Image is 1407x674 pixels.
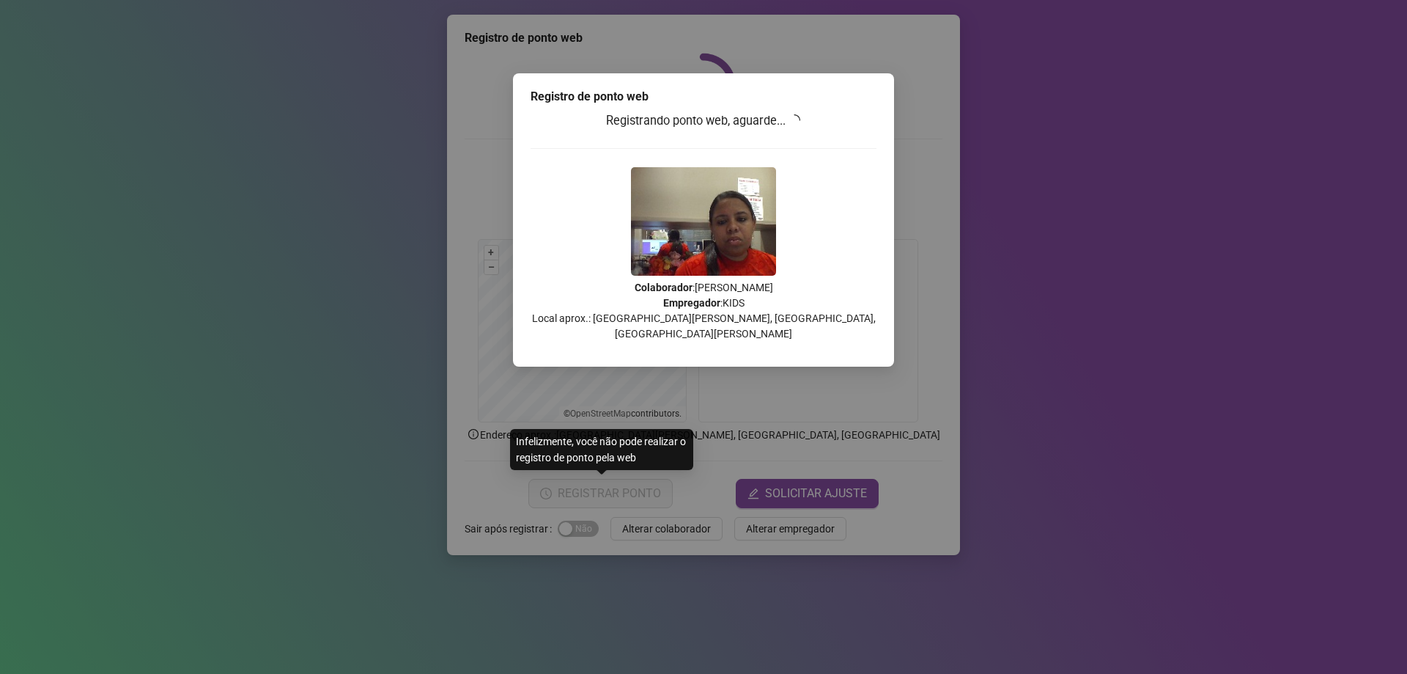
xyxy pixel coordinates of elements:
[510,429,693,470] div: Infelizmente, você não pode realizar o registro de ponto pela web
[663,297,720,309] strong: Empregador
[789,114,800,126] span: loading
[635,282,693,293] strong: Colaborador
[531,88,876,106] div: Registro de ponto web
[531,111,876,131] h3: Registrando ponto web, aguarde...
[531,280,876,342] p: : [PERSON_NAME] : KIDS Local aprox.: [GEOGRAPHIC_DATA][PERSON_NAME], [GEOGRAPHIC_DATA], [GEOGRAPH...
[631,167,776,276] img: 9k=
